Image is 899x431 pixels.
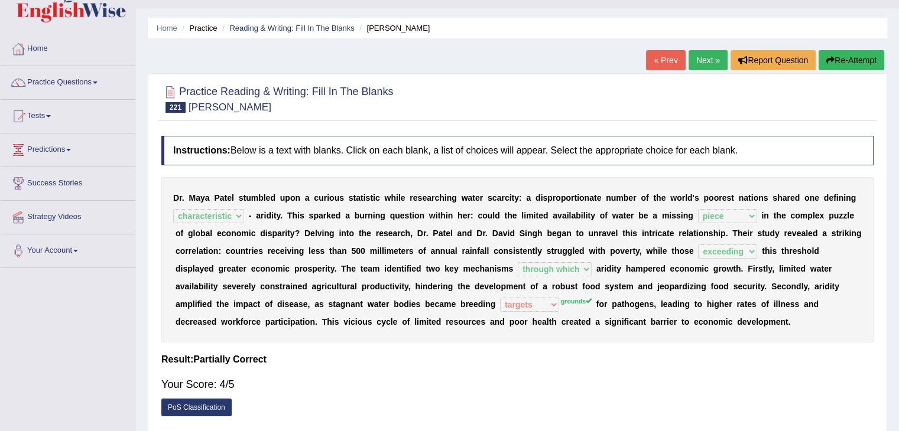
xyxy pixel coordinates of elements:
[285,193,290,203] b: p
[359,211,365,220] b: u
[310,228,315,238] b: e
[258,193,264,203] b: b
[709,193,714,203] b: o
[246,193,251,203] b: u
[398,193,401,203] b: l
[685,193,687,203] b: l
[556,193,561,203] b: o
[692,193,694,203] b: '
[676,211,681,220] b: s
[268,228,272,238] b: s
[561,193,566,203] b: p
[807,211,813,220] b: p
[597,193,602,203] b: e
[232,193,234,203] b: l
[375,193,380,203] b: c
[161,399,232,416] a: PoS Classification
[569,211,571,220] b: l
[161,136,874,165] h4: Below is a text with blanks. Click on each blank, a list of choices will appear. Select the appro...
[161,83,394,113] h2: Practice Reading & Writing: Fill In The Blanks
[719,193,722,203] b: r
[446,211,448,220] b: i
[315,228,317,238] b: l
[418,193,423,203] b: s
[468,193,472,203] b: a
[839,211,843,220] b: z
[795,193,800,203] b: d
[521,211,524,220] b: l
[179,193,182,203] b: r
[297,211,300,220] b: i
[495,211,500,220] b: d
[274,211,277,220] b: t
[470,211,473,220] b: :
[448,211,453,220] b: n
[264,211,266,220] b: i
[182,193,184,203] b: .
[851,193,856,203] b: g
[488,193,492,203] b: s
[694,193,699,203] b: s
[810,193,815,203] b: n
[380,211,385,220] b: g
[434,193,439,203] b: c
[541,193,543,203] b: i
[600,211,605,220] b: o
[226,228,232,238] b: o
[689,50,728,70] a: Next »
[395,211,400,220] b: u
[412,211,414,220] b: i
[543,211,549,220] b: d
[217,228,222,238] b: e
[436,211,438,220] b: i
[260,228,265,238] b: d
[571,211,576,220] b: a
[566,193,571,203] b: o
[438,211,441,220] b: t
[292,211,297,220] b: h
[504,211,507,220] b: t
[843,211,847,220] b: z
[266,211,271,220] b: d
[463,211,468,220] b: e
[836,193,839,203] b: i
[231,228,236,238] b: n
[345,211,350,220] b: a
[396,193,398,203] b: i
[646,193,649,203] b: f
[1,133,135,163] a: Predictions
[677,193,682,203] b: o
[813,211,815,220] b: l
[653,211,657,220] b: a
[205,228,210,238] b: a
[422,193,427,203] b: e
[819,50,884,70] button: Re-Attempt
[478,211,482,220] b: c
[249,228,251,238] b: i
[507,211,512,220] b: h
[584,193,589,203] b: n
[579,193,585,203] b: o
[605,211,608,220] b: f
[606,193,611,203] b: n
[413,193,418,203] b: e
[543,193,547,203] b: s
[790,211,795,220] b: c
[656,193,661,203] b: h
[753,193,758,203] b: o
[224,193,227,203] b: t
[488,211,493,220] b: u
[509,193,512,203] b: i
[390,211,395,220] b: q
[196,193,200,203] b: a
[824,193,829,203] b: d
[501,193,504,203] b: r
[270,193,275,203] b: d
[200,193,205,203] b: y
[815,211,820,220] b: e
[764,193,768,203] b: s
[287,228,290,238] b: t
[414,211,420,220] b: o
[594,193,597,203] b: t
[670,193,677,203] b: w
